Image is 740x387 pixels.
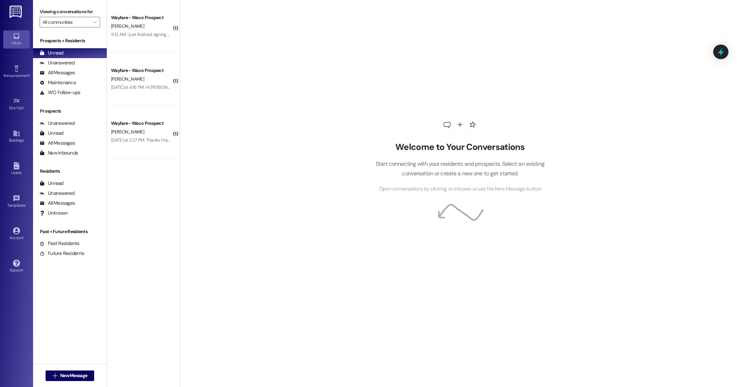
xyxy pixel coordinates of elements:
[10,6,23,18] img: ResiDesk Logo
[3,193,30,211] a: Templates •
[3,160,30,178] a: Leads
[111,129,144,135] span: [PERSON_NAME]
[111,14,172,21] div: Wayfare - Waco Prospect
[33,108,107,115] div: Prospects
[365,159,554,178] p: Start connecting with your residents and prospects. Select an existing conversation or create a n...
[3,128,30,146] a: Buildings
[40,50,63,56] div: Unread
[111,31,445,37] div: 9:12 AM: I just finished signing all of the lease agreements and added renters insurance, however...
[93,19,96,25] i: 
[24,105,25,109] span: •
[40,130,63,137] div: Unread
[40,190,75,197] div: Unanswered
[40,250,84,257] div: Future Residents
[3,258,30,275] a: Support
[40,180,63,187] div: Unread
[53,373,57,378] i: 
[111,120,172,127] div: Wayfare - Waco Prospect
[40,210,68,217] div: Unknown
[43,17,90,27] input: All communities
[40,79,76,86] div: Maintenance
[40,240,80,247] div: Past Residents
[46,370,94,381] button: New Message
[3,225,30,243] a: Account
[40,69,75,76] div: All Messages
[111,76,144,82] span: [PERSON_NAME]
[40,150,78,157] div: New Inbounds
[40,200,75,207] div: All Messages
[111,137,274,143] div: [DATE] at 2:27 PM: Thanks I have narrowed it down to just a few. Any move in specials
[29,72,30,77] span: •
[25,202,26,207] span: •
[33,37,107,44] div: Prospects + Residents
[33,168,107,175] div: Residents
[40,120,75,127] div: Unanswered
[111,67,172,74] div: Wayfare - Waco Prospect
[379,185,541,193] span: Open conversations by clicking on inboxes or use the New Message button
[33,228,107,235] div: Past + Future Residents
[111,84,572,90] div: [DATE] at 4:16 PM: Hi [PERSON_NAME] this is the information 1. [PERSON_NAME]: [PERSON_NAME] 603 [...
[40,140,75,147] div: All Messages
[3,95,30,113] a: Site Visit •
[40,59,75,66] div: Unanswered
[111,23,144,29] span: [PERSON_NAME]
[40,7,100,17] label: Viewing conversations for
[3,30,30,48] a: Inbox
[40,89,80,96] div: WO Follow-ups
[365,142,554,153] h2: Welcome to Your Conversations
[60,372,87,379] span: New Message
